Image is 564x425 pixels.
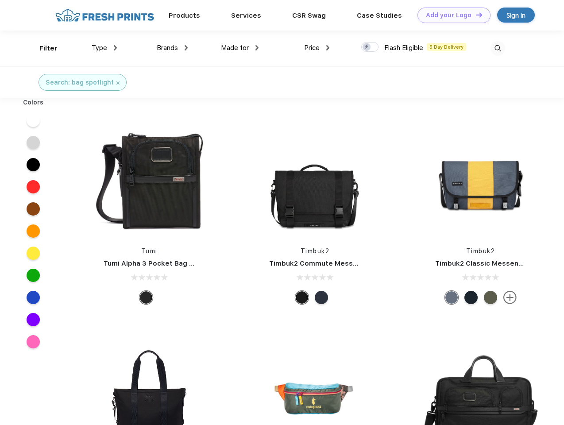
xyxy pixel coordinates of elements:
div: Eco Lightbeam [445,291,458,304]
img: func=resize&h=266 [256,120,374,238]
div: Eco Black [295,291,309,304]
span: Type [92,44,107,52]
img: dropdown.png [326,45,329,50]
img: desktop_search.svg [491,41,505,56]
a: Timbuk2 [301,247,330,255]
img: dropdown.png [255,45,259,50]
img: dropdown.png [114,45,117,50]
img: more.svg [503,291,517,304]
div: Filter [39,43,58,54]
img: DT [476,12,482,17]
div: Eco Nautical [315,291,328,304]
div: Colors [16,98,50,107]
a: Tumi [141,247,158,255]
img: fo%20logo%202.webp [53,8,157,23]
a: Timbuk2 [466,247,495,255]
img: func=resize&h=266 [422,120,540,238]
div: Black [139,291,153,304]
div: Sign in [506,10,525,20]
span: Made for [221,44,249,52]
div: Eco Army [484,291,497,304]
div: Add your Logo [426,12,471,19]
a: Products [169,12,200,19]
a: Tumi Alpha 3 Pocket Bag Small [104,259,207,267]
a: Timbuk2 Commute Messenger Bag [269,259,388,267]
img: func=resize&h=266 [90,120,208,238]
img: dropdown.png [185,45,188,50]
span: Brands [157,44,178,52]
a: Sign in [497,8,535,23]
div: Search: bag spotlight [46,78,114,87]
span: Flash Eligible [384,44,423,52]
a: Timbuk2 Classic Messenger Bag [435,259,545,267]
img: filter_cancel.svg [116,81,120,85]
span: Price [304,44,320,52]
div: Eco Monsoon [464,291,478,304]
span: 5 Day Delivery [427,43,466,51]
